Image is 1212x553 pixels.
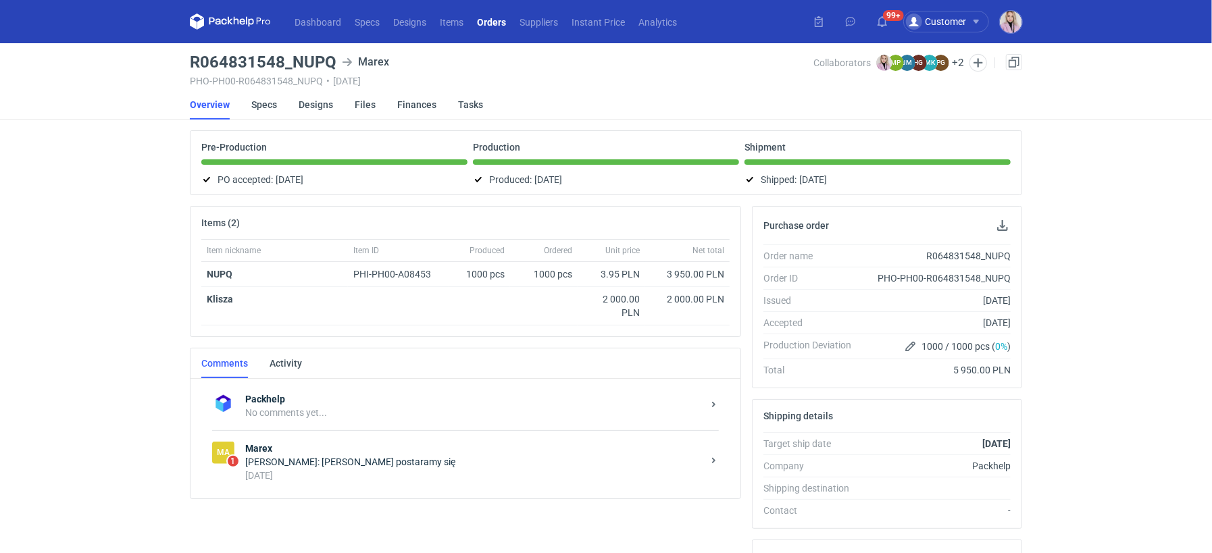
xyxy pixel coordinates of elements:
span: [DATE] [534,172,562,188]
div: PHO-PH00-R064831548_NUPQ [862,271,1011,285]
a: Orders [470,14,513,30]
span: Item ID [353,245,379,256]
img: Klaudia Wiśniewska [876,55,892,71]
h3: R064831548_NUPQ [190,54,336,70]
figcaption: MP [888,55,904,71]
svg: Packhelp Pro [190,14,271,30]
span: 1000 / 1000 pcs ( ) [921,340,1011,353]
div: Produced: [473,172,739,188]
div: 3.95 PLN [583,267,640,281]
strong: Marex [245,442,703,455]
div: R064831548_NUPQ [862,249,1011,263]
div: PO accepted: [201,172,468,188]
a: Dashboard [288,14,348,30]
a: Comments [201,348,248,378]
span: • [326,76,330,86]
div: Packhelp [862,459,1011,473]
div: Customer [906,14,966,30]
div: Order name [763,249,862,263]
span: 0% [995,341,1007,352]
a: Designs [386,14,433,30]
div: Marex [212,442,234,464]
span: 1 [228,456,238,467]
div: - [862,504,1011,517]
div: Shipped: [744,172,1011,188]
img: Klaudia Wiśniewska [1000,11,1022,33]
div: 5 950.00 PLN [862,363,1011,377]
a: Specs [348,14,386,30]
a: NUPQ [207,269,232,280]
figcaption: PG [933,55,949,71]
div: Target ship date [763,437,862,450]
button: +2 [952,57,964,69]
figcaption: JM [899,55,915,71]
a: Designs [299,90,333,120]
a: Instant Price [565,14,632,30]
a: Duplicate [1006,54,1022,70]
span: Item nickname [207,245,261,256]
div: 2 000.00 PLN [651,292,724,306]
a: Activity [270,348,302,378]
button: Download PO [994,217,1011,234]
button: 99+ [872,11,893,32]
div: Contact [763,504,862,517]
a: Tasks [458,90,483,120]
span: Ordered [544,245,572,256]
div: Accepted [763,316,862,330]
img: Packhelp [212,392,234,415]
div: [PERSON_NAME]: [PERSON_NAME] postaramy się [245,455,703,469]
p: Production [473,142,520,153]
button: Edit collaborators [969,54,987,72]
div: 2 000.00 PLN [583,292,640,319]
div: Marex [342,54,389,70]
h2: Items (2) [201,217,240,228]
div: 1000 pcs [449,262,510,287]
div: No comments yet... [245,406,703,419]
a: Specs [251,90,277,120]
div: Total [763,363,862,377]
figcaption: HG [911,55,927,71]
strong: Packhelp [245,392,703,406]
p: Shipment [744,142,786,153]
div: [DATE] [862,294,1011,307]
div: Production Deviation [763,338,862,354]
strong: Klisza [207,294,233,305]
a: Suppliers [513,14,565,30]
div: [DATE] [862,316,1011,330]
div: Issued [763,294,862,307]
button: Customer [903,11,1000,32]
a: Overview [190,90,230,120]
span: Unit price [605,245,640,256]
div: Order ID [763,271,862,285]
button: Edit production Deviation [903,338,919,354]
div: [DATE] [245,469,703,482]
h2: Purchase order [763,220,829,231]
figcaption: Ma [212,442,234,464]
div: PHI-PH00-A08453 [353,267,444,281]
span: [DATE] [276,172,303,188]
div: PHO-PH00-R064831548_NUPQ [DATE] [190,76,813,86]
strong: [DATE] [982,438,1011,449]
span: [DATE] [799,172,827,188]
div: Company [763,459,862,473]
p: Pre-Production [201,142,267,153]
a: Analytics [632,14,684,30]
h2: Shipping details [763,411,833,421]
div: 3 950.00 PLN [651,267,724,281]
span: Produced [470,245,505,256]
span: Collaborators [813,57,871,68]
span: Net total [692,245,724,256]
div: Shipping destination [763,481,862,495]
a: Finances [397,90,436,120]
a: Files [355,90,376,120]
figcaption: MK [921,55,938,71]
a: Items [433,14,470,30]
div: 1000 pcs [510,262,578,287]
